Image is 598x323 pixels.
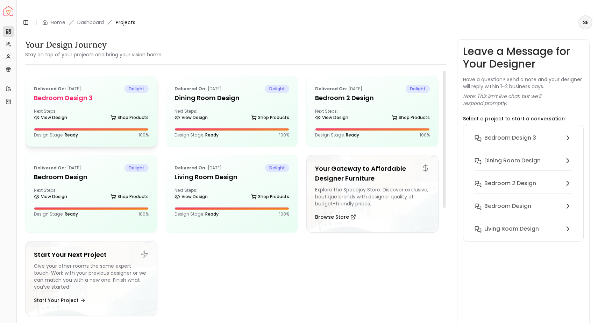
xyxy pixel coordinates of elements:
[111,113,149,122] a: Shop Products
[175,188,289,202] div: Next Steps:
[34,93,149,103] h5: Bedroom Design 3
[315,210,356,224] button: Browse Store
[175,113,208,122] a: View Design
[484,179,536,188] h6: Bedroom 2 Design
[175,165,207,171] b: Delivered on:
[469,131,578,154] button: Bedroom Design 3
[34,164,81,172] p: [DATE]
[420,132,430,138] p: 100 %
[77,19,104,26] a: Dashboard
[34,85,81,93] p: [DATE]
[116,19,135,26] span: Projects
[463,76,584,90] p: Have a question? Send a note and your designer will reply within 1–2 business days.
[34,86,66,92] b: Delivered on:
[579,16,592,29] span: SE
[34,192,67,202] a: View Design
[205,132,219,138] span: Ready
[205,211,219,217] span: Ready
[175,86,207,92] b: Delivered on:
[175,192,208,202] a: View Design
[484,156,541,165] h6: Dining Room Design
[175,172,289,182] h5: Living Room Design
[578,15,592,29] button: SE
[34,293,86,307] button: Start Your Project
[265,85,289,93] span: delight
[315,132,359,138] p: Design Stage:
[406,85,430,93] span: delight
[3,6,13,16] a: Spacejoy
[279,211,289,217] p: 100 %
[175,108,289,122] div: Next Steps:
[315,86,347,92] b: Delivered on:
[34,211,78,217] p: Design Stage:
[251,192,289,202] a: Shop Products
[315,85,362,93] p: [DATE]
[34,188,149,202] div: Next Steps:
[469,199,578,222] button: Bedroom Design
[175,164,222,172] p: [DATE]
[265,164,289,172] span: delight
[138,211,149,217] p: 100 %
[484,134,536,142] h6: Bedroom Design 3
[392,113,430,122] a: Shop Products
[25,241,157,316] a: Start Your Next ProjectGive your other rooms the same expert touch. Work with your previous desig...
[315,164,430,183] h5: Your Gateway to Affordable Designer Furniture
[463,115,565,122] p: Select a project to start a conversation
[463,45,584,70] h3: Leave a Message for Your Designer
[306,155,439,233] a: Your Gateway to Affordable Designer FurnitureExplore the Spacejoy Store. Discover exclusive, bout...
[34,108,149,122] div: Next Steps:
[124,85,149,93] span: delight
[346,132,359,138] span: Ready
[3,6,13,16] img: Spacejoy Logo
[34,172,149,182] h5: Bedroom Design
[34,132,78,138] p: Design Stage:
[469,222,578,236] button: Living Room Design
[175,132,219,138] p: Design Stage:
[469,154,578,176] button: Dining Room Design
[34,165,66,171] b: Delivered on:
[315,93,430,103] h5: Bedroom 2 Design
[484,225,539,233] h6: Living Room Design
[25,39,162,50] h3: Your Design Journey
[175,93,289,103] h5: Dining Room Design
[25,51,162,58] small: Stay on top of your projects and bring your vision home
[251,113,289,122] a: Shop Products
[42,19,135,26] nav: breadcrumb
[279,132,289,138] p: 100 %
[51,19,65,26] a: Home
[315,186,430,207] div: Explore the Spacejoy Store. Discover exclusive, boutique brands with designer quality at budget-f...
[34,262,149,290] div: Give your other rooms the same expert touch. Work with your previous designer or we can match you...
[34,113,67,122] a: View Design
[138,132,149,138] p: 100 %
[65,132,78,138] span: Ready
[315,108,430,122] div: Next Steps:
[315,113,348,122] a: View Design
[34,250,149,260] h5: Start Your Next Project
[469,176,578,199] button: Bedroom 2 Design
[484,202,531,210] h6: Bedroom Design
[111,192,149,202] a: Shop Products
[65,211,78,217] span: Ready
[124,164,149,172] span: delight
[175,211,219,217] p: Design Stage:
[175,85,222,93] p: [DATE]
[463,93,584,107] p: Note: This isn’t live chat, but we’ll respond promptly.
